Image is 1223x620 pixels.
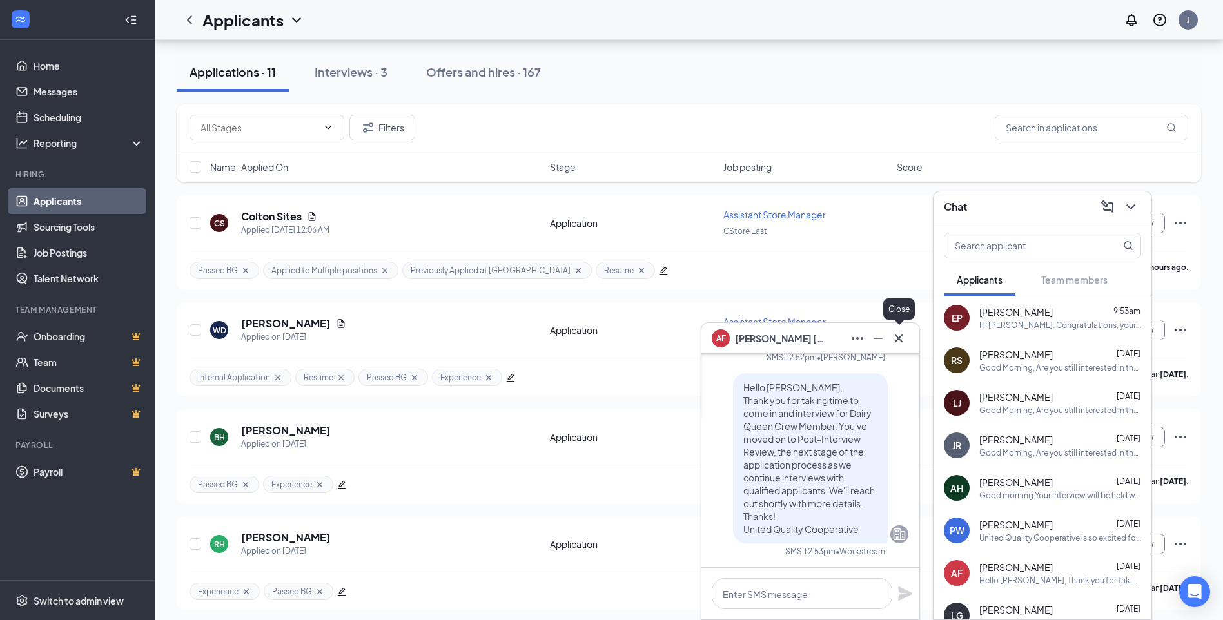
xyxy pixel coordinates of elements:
[950,481,963,494] div: AH
[190,64,276,80] div: Applications · 11
[213,325,226,336] div: WD
[1152,12,1168,28] svg: QuestionInfo
[198,265,238,276] span: Passed BG
[15,440,141,450] div: Payroll
[337,480,346,489] span: edit
[1124,12,1139,28] svg: Notifications
[1117,561,1140,571] span: [DATE]
[241,209,302,224] h5: Colton Sites
[409,373,420,383] svg: Cross
[34,375,144,401] a: DocumentsCrown
[289,12,304,28] svg: ChevronDown
[979,490,1141,501] div: Good morning Your interview will be held with [PERSON_NAME] on [DATE] 10 am. I apologize for any ...
[241,316,331,331] h5: [PERSON_NAME]
[34,137,144,150] div: Reporting
[214,539,225,550] div: RH
[550,160,576,173] span: Stage
[1173,215,1188,231] svg: Ellipses
[979,476,1053,489] span: [PERSON_NAME]
[550,538,716,550] div: Application
[506,373,515,382] span: edit
[944,233,1097,258] input: Search applicant
[34,266,144,291] a: Talent Network
[723,209,826,220] span: Assistant Store Manager
[241,530,331,545] h5: [PERSON_NAME]
[240,480,251,490] svg: Cross
[240,266,251,276] svg: Cross
[34,594,124,607] div: Switch to admin view
[1097,197,1118,217] button: ComposeMessage
[336,318,346,329] svg: Document
[484,373,494,383] svg: Cross
[944,200,967,214] h3: Chat
[1041,274,1108,286] span: Team members
[1160,583,1186,593] b: [DATE]
[202,9,284,31] h1: Applicants
[1173,536,1188,552] svg: Ellipses
[1117,519,1140,528] span: [DATE]
[1179,576,1210,607] div: Open Intercom Messenger
[34,53,144,79] a: Home
[241,438,331,450] div: Applied on [DATE]
[34,240,144,266] a: Job Postings
[735,331,825,345] span: [PERSON_NAME] [PERSON_NAME]
[817,352,885,363] span: • [PERSON_NAME]
[304,372,333,383] span: Resume
[1160,369,1186,379] b: [DATE]
[604,265,634,276] span: Resume
[995,115,1188,140] input: Search in applications
[360,120,376,135] svg: Filter
[743,382,875,535] span: Hello [PERSON_NAME], Thank you for taking time to come in and interview for Dairy Queen Crew Memb...
[34,349,144,375] a: TeamCrown
[315,480,325,490] svg: Cross
[979,348,1053,361] span: [PERSON_NAME]
[723,160,772,173] span: Job posting
[836,546,885,557] span: • Workstream
[573,266,583,276] svg: Cross
[241,423,331,438] h5: [PERSON_NAME]
[34,79,144,104] a: Messages
[979,391,1053,403] span: [PERSON_NAME]
[34,324,144,349] a: OnboardingCrown
[14,13,27,26] svg: WorkstreamLogo
[659,266,668,275] span: edit
[952,311,963,324] div: EP
[426,64,541,80] div: Offers and hires · 167
[241,545,331,557] div: Applied on [DATE]
[210,160,288,173] span: Name · Applied On
[323,122,333,133] svg: ChevronDown
[979,532,1141,543] div: United Quality Cooperative is so excited for you to join our team! Do you know anyone else who mi...
[272,586,312,597] span: Passed BG
[214,218,225,229] div: CS
[979,518,1053,531] span: [PERSON_NAME]
[850,331,865,346] svg: Ellipses
[380,266,390,276] svg: Cross
[15,594,28,607] svg: Settings
[198,372,270,383] span: Internal Application
[950,524,964,537] div: PW
[897,586,913,601] button: Plane
[1117,476,1140,486] span: [DATE]
[1117,434,1140,443] span: [DATE]
[1173,322,1188,338] svg: Ellipses
[979,433,1053,446] span: [PERSON_NAME]
[367,372,407,383] span: Passed BG
[337,587,346,596] span: edit
[214,432,225,443] div: BH
[271,265,377,276] span: Applied to Multiple positions
[550,431,716,443] div: Application
[241,224,329,237] div: Applied [DATE] 12:06 AM
[34,104,144,130] a: Scheduling
[550,217,716,229] div: Application
[34,214,144,240] a: Sourcing Tools
[336,373,346,383] svg: Cross
[1160,476,1186,486] b: [DATE]
[182,12,197,28] svg: ChevronLeft
[271,479,312,490] span: Experience
[979,405,1141,416] div: Good Morning, Are you still interested in the Dairy Queen Crew Member position? If there is no re...
[883,298,915,320] div: Close
[723,316,826,327] span: Assistant Store Manager
[1173,429,1188,445] svg: Ellipses
[15,137,28,150] svg: Analysis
